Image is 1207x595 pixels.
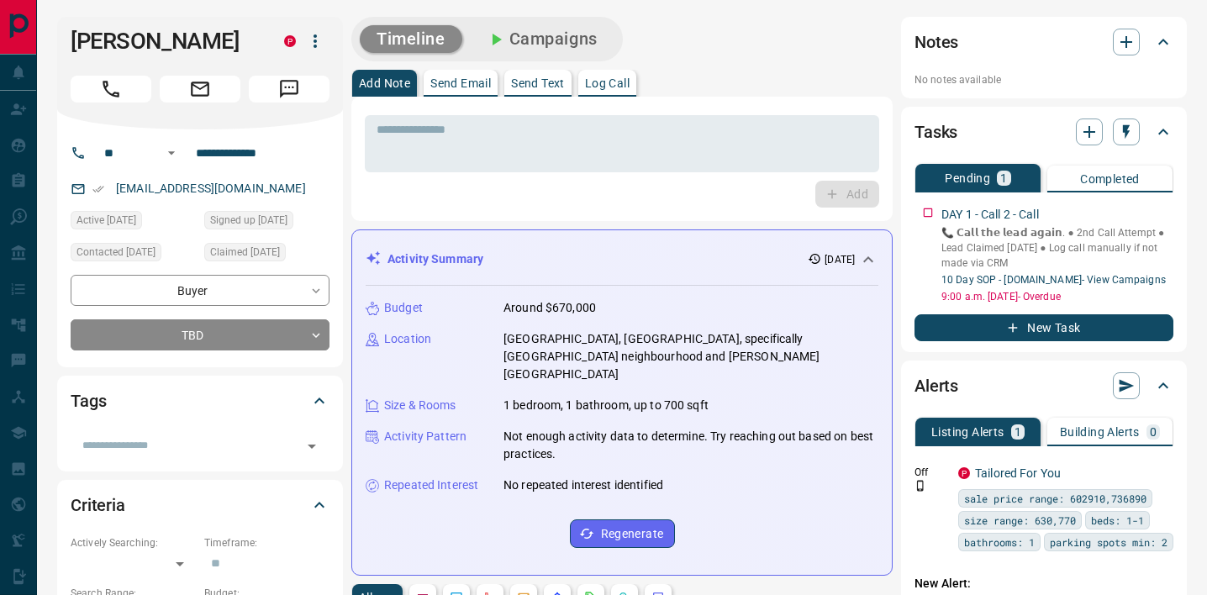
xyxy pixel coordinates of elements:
[300,434,324,458] button: Open
[511,77,565,89] p: Send Text
[914,22,1173,62] div: Notes
[469,25,614,53] button: Campaigns
[160,76,240,103] span: Email
[503,428,878,463] p: Not enough activity data to determine. Try reaching out based on best practices.
[71,275,329,306] div: Buyer
[71,319,329,350] div: TBD
[941,225,1173,271] p: 📞 𝗖𝗮𝗹𝗹 𝘁𝗵𝗲 𝗹𝗲𝗮𝗱 𝗮𝗴𝗮𝗶𝗻. ● 2nd Call Attempt ● Lead Claimed [DATE] ● Log call manually if not made v...
[914,314,1173,341] button: New Task
[76,244,155,261] span: Contacted [DATE]
[1050,534,1167,550] span: parking spots min: 2
[284,35,296,47] div: property.ca
[914,366,1173,406] div: Alerts
[914,112,1173,152] div: Tasks
[71,492,125,519] h2: Criteria
[384,397,456,414] p: Size & Rooms
[914,118,957,145] h2: Tasks
[914,575,1173,592] p: New Alert:
[430,77,491,89] p: Send Email
[914,372,958,399] h2: Alerts
[71,243,196,266] div: Tue Sep 09 2025
[204,243,329,266] div: Tue Sep 09 2025
[210,212,287,229] span: Signed up [DATE]
[825,252,855,267] p: [DATE]
[503,299,596,317] p: Around $670,000
[914,29,958,55] h2: Notes
[71,535,196,550] p: Actively Searching:
[71,28,259,55] h1: [PERSON_NAME]
[76,212,136,229] span: Active [DATE]
[71,76,151,103] span: Call
[958,467,970,479] div: property.ca
[71,211,196,234] div: Tue Sep 09 2025
[71,381,329,421] div: Tags
[359,77,410,89] p: Add Note
[384,299,423,317] p: Budget
[964,534,1035,550] span: bathrooms: 1
[941,274,1166,286] a: 10 Day SOP - [DOMAIN_NAME]- View Campaigns
[914,465,948,480] p: Off
[964,512,1076,529] span: size range: 630,770
[204,535,329,550] p: Timeframe:
[384,428,466,445] p: Activity Pattern
[161,143,182,163] button: Open
[503,397,709,414] p: 1 bedroom, 1 bathroom, up to 700 sqft
[570,519,675,548] button: Regenerate
[71,485,329,525] div: Criteria
[914,72,1173,87] p: No notes available
[914,480,926,492] svg: Push Notification Only
[503,330,878,383] p: [GEOGRAPHIC_DATA], [GEOGRAPHIC_DATA], specifically [GEOGRAPHIC_DATA] neighbourhood and [PERSON_NA...
[1000,172,1007,184] p: 1
[204,211,329,234] div: Tue Sep 09 2025
[366,244,878,275] div: Activity Summary[DATE]
[71,387,106,414] h2: Tags
[945,172,990,184] p: Pending
[931,426,1004,438] p: Listing Alerts
[503,477,663,494] p: No repeated interest identified
[1091,512,1144,529] span: beds: 1-1
[384,330,431,348] p: Location
[360,25,462,53] button: Timeline
[1060,426,1140,438] p: Building Alerts
[964,490,1146,507] span: sale price range: 602910,736890
[1150,426,1157,438] p: 0
[387,250,483,268] p: Activity Summary
[975,466,1061,480] a: Tailored For You
[941,289,1173,304] p: 9:00 a.m. [DATE] - Overdue
[1080,173,1140,185] p: Completed
[585,77,630,89] p: Log Call
[941,206,1039,224] p: DAY 1 - Call 2 - Call
[249,76,329,103] span: Message
[384,477,478,494] p: Repeated Interest
[92,183,104,195] svg: Email Verified
[210,244,280,261] span: Claimed [DATE]
[1015,426,1021,438] p: 1
[116,182,306,195] a: [EMAIL_ADDRESS][DOMAIN_NAME]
